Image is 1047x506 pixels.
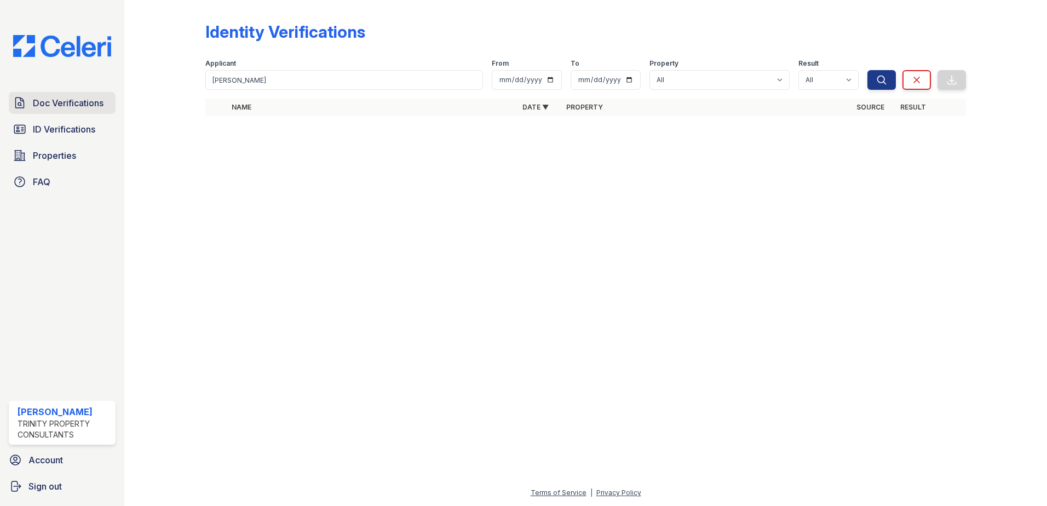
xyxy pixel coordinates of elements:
a: Name [232,103,251,111]
a: ID Verifications [9,118,116,140]
div: Identity Verifications [205,22,365,42]
span: Account [28,453,63,467]
span: Properties [33,149,76,162]
label: Applicant [205,59,236,68]
label: Property [649,59,678,68]
img: CE_Logo_Blue-a8612792a0a2168367f1c8372b55b34899dd931a85d93a1a3d3e32e68fde9ad4.png [4,35,120,57]
a: Source [856,103,884,111]
span: FAQ [33,175,50,188]
a: Properties [9,145,116,166]
input: Search by name or phone number [205,70,483,90]
label: Result [798,59,819,68]
span: ID Verifications [33,123,95,136]
a: Terms of Service [531,488,586,497]
div: | [590,488,592,497]
a: Result [900,103,926,111]
a: FAQ [9,171,116,193]
a: Property [566,103,603,111]
a: Date ▼ [522,103,549,111]
span: Doc Verifications [33,96,103,110]
span: Sign out [28,480,62,493]
div: [PERSON_NAME] [18,405,111,418]
a: Account [4,449,120,471]
div: Trinity Property Consultants [18,418,111,440]
a: Sign out [4,475,120,497]
a: Doc Verifications [9,92,116,114]
label: To [571,59,579,68]
label: From [492,59,509,68]
a: Privacy Policy [596,488,641,497]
